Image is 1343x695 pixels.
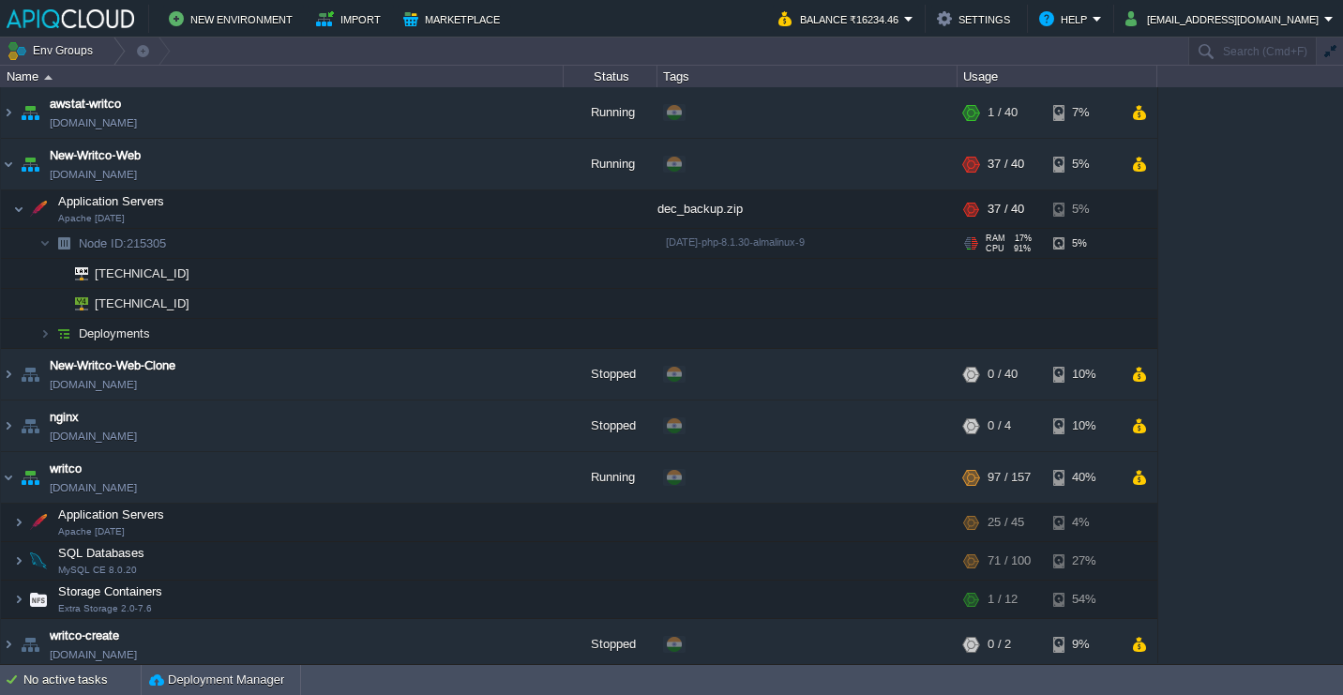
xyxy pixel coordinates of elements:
[77,325,153,341] span: Deployments
[56,194,167,208] a: Application ServersApache [DATE]
[1053,581,1114,618] div: 54%
[93,259,192,288] span: [TECHNICAL_ID]
[58,526,125,537] span: Apache [DATE]
[1053,229,1114,258] div: 5%
[1053,190,1114,228] div: 5%
[56,584,165,598] a: Storage ContainersExtra Storage 2.0-7.6
[50,645,137,664] a: [DOMAIN_NAME]
[7,9,134,28] img: APIQCloud
[25,542,52,580] img: AMDAwAAAACH5BAEAAAAALAAAAAABAAEAAAICRAEAOw==
[1,349,16,400] img: AMDAwAAAACH5BAEAAAAALAAAAAABAAEAAAICRAEAOw==
[564,139,657,189] div: Running
[79,236,127,250] span: Node ID:
[1053,542,1114,580] div: 27%
[1053,400,1114,451] div: 10%
[565,66,656,87] div: Status
[169,8,298,30] button: New Environment
[50,460,82,478] a: writco
[17,139,43,189] img: AMDAwAAAACH5BAEAAAAALAAAAAABAAEAAAICRAEAOw==
[23,665,141,695] div: No active tasks
[403,8,506,30] button: Marketplace
[50,627,119,645] a: writco-create
[988,619,1011,670] div: 0 / 2
[50,375,137,394] a: [DOMAIN_NAME]
[658,66,957,87] div: Tags
[13,542,24,580] img: AMDAwAAAACH5BAEAAAAALAAAAAABAAEAAAICRAEAOw==
[1,619,16,670] img: AMDAwAAAACH5BAEAAAAALAAAAAABAAEAAAICRAEAOw==
[937,8,1016,30] button: Settings
[1039,8,1093,30] button: Help
[50,165,137,184] a: [DOMAIN_NAME]
[564,87,657,138] div: Running
[1053,504,1114,541] div: 4%
[51,259,62,288] img: AMDAwAAAACH5BAEAAAAALAAAAAABAAEAAAICRAEAOw==
[988,504,1024,541] div: 25 / 45
[1125,8,1324,30] button: [EMAIL_ADDRESS][DOMAIN_NAME]
[7,38,99,64] button: Env Groups
[77,235,169,251] span: 215305
[1053,452,1114,503] div: 40%
[44,75,53,80] img: AMDAwAAAACH5BAEAAAAALAAAAAABAAEAAAICRAEAOw==
[56,583,165,599] span: Storage Containers
[988,190,1024,228] div: 37 / 40
[988,139,1024,189] div: 37 / 40
[39,229,51,258] img: AMDAwAAAACH5BAEAAAAALAAAAAABAAEAAAICRAEAOw==
[25,581,52,618] img: AMDAwAAAACH5BAEAAAAALAAAAAABAAEAAAICRAEAOw==
[50,146,141,165] a: New-Writco-Web
[149,671,284,689] button: Deployment Manager
[51,319,77,348] img: AMDAwAAAACH5BAEAAAAALAAAAAABAAEAAAICRAEAOw==
[986,244,1004,253] span: CPU
[1053,349,1114,400] div: 10%
[93,296,192,310] a: [TECHNICAL_ID]
[17,619,43,670] img: AMDAwAAAACH5BAEAAAAALAAAAAABAAEAAAICRAEAOw==
[1013,234,1032,243] span: 17%
[958,66,1156,87] div: Usage
[56,193,167,209] span: Application Servers
[1053,619,1114,670] div: 9%
[17,400,43,451] img: AMDAwAAAACH5BAEAAAAALAAAAAABAAEAAAICRAEAOw==
[1,87,16,138] img: AMDAwAAAACH5BAEAAAAALAAAAAABAAEAAAICRAEAOw==
[56,507,167,521] a: Application ServersApache [DATE]
[17,349,43,400] img: AMDAwAAAACH5BAEAAAAALAAAAAABAAEAAAICRAEAOw==
[51,289,62,318] img: AMDAwAAAACH5BAEAAAAALAAAAAABAAEAAAICRAEAOw==
[51,229,77,258] img: AMDAwAAAACH5BAEAAAAALAAAAAABAAEAAAICRAEAOw==
[13,504,24,541] img: AMDAwAAAACH5BAEAAAAALAAAAAABAAEAAAICRAEAOw==
[93,289,192,318] span: [TECHNICAL_ID]
[988,581,1018,618] div: 1 / 12
[50,95,121,113] a: awstat-writco
[13,190,24,228] img: AMDAwAAAACH5BAEAAAAALAAAAAABAAEAAAICRAEAOw==
[657,190,958,228] div: dec_backup.zip
[988,400,1011,451] div: 0 / 4
[25,504,52,541] img: AMDAwAAAACH5BAEAAAAALAAAAAABAAEAAAICRAEAOw==
[564,349,657,400] div: Stopped
[564,619,657,670] div: Stopped
[62,289,88,318] img: AMDAwAAAACH5BAEAAAAALAAAAAABAAEAAAICRAEAOw==
[1012,244,1031,253] span: 91%
[62,259,88,288] img: AMDAwAAAACH5BAEAAAAALAAAAAABAAEAAAICRAEAOw==
[50,427,137,446] a: [DOMAIN_NAME]
[1,452,16,503] img: AMDAwAAAACH5BAEAAAAALAAAAAABAAEAAAICRAEAOw==
[56,506,167,522] span: Application Servers
[17,87,43,138] img: AMDAwAAAACH5BAEAAAAALAAAAAABAAEAAAICRAEAOw==
[564,452,657,503] div: Running
[986,234,1005,243] span: RAM
[50,408,79,427] a: nginx
[2,66,563,87] div: Name
[1,139,16,189] img: AMDAwAAAACH5BAEAAAAALAAAAAABAAEAAAICRAEAOw==
[17,452,43,503] img: AMDAwAAAACH5BAEAAAAALAAAAAABAAEAAAICRAEAOw==
[56,545,147,561] span: SQL Databases
[988,87,1018,138] div: 1 / 40
[39,319,51,348] img: AMDAwAAAACH5BAEAAAAALAAAAAABAAEAAAICRAEAOw==
[778,8,904,30] button: Balance ₹16234.46
[1,400,16,451] img: AMDAwAAAACH5BAEAAAAALAAAAAABAAEAAAICRAEAOw==
[50,113,137,132] a: [DOMAIN_NAME]
[50,478,137,497] a: [DOMAIN_NAME]
[56,546,147,560] a: SQL DatabasesMySQL CE 8.0.20
[93,266,192,280] a: [TECHNICAL_ID]
[50,356,175,375] a: New-Writco-Web-Clone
